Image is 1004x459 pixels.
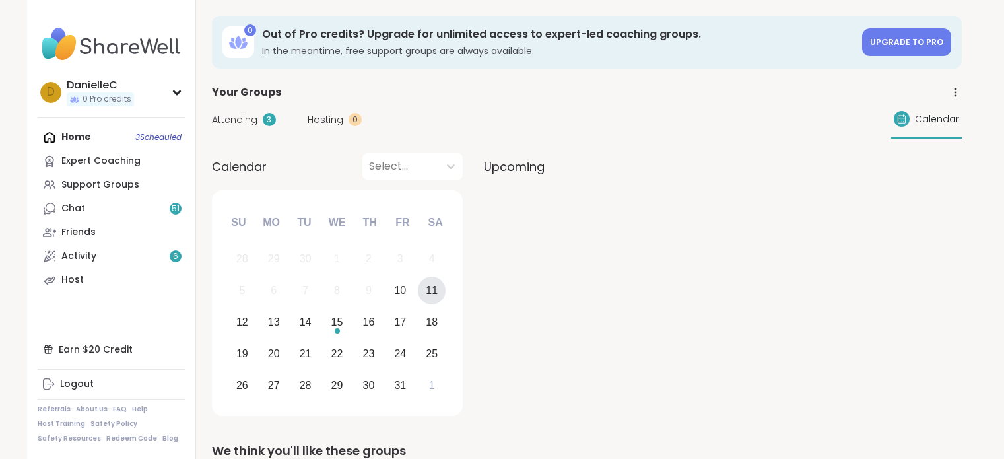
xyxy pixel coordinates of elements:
[132,405,148,414] a: Help
[323,371,351,400] div: Choose Wednesday, October 29th, 2025
[61,250,96,263] div: Activity
[394,345,406,363] div: 24
[76,405,108,414] a: About Us
[106,434,157,443] a: Redeem Code
[386,339,415,368] div: Choose Friday, October 24th, 2025
[354,277,383,305] div: Not available Thursday, October 9th, 2025
[291,308,319,337] div: Choose Tuesday, October 14th, 2025
[915,112,959,126] span: Calendar
[212,158,267,176] span: Calendar
[323,339,351,368] div: Choose Wednesday, October 22nd, 2025
[366,250,372,267] div: 2
[397,250,403,267] div: 3
[418,277,446,305] div: Choose Saturday, October 11th, 2025
[386,245,415,273] div: Not available Friday, October 3rd, 2025
[38,372,185,396] a: Logout
[394,376,406,394] div: 31
[38,419,85,429] a: Host Training
[236,345,248,363] div: 19
[386,308,415,337] div: Choose Friday, October 17th, 2025
[228,371,257,400] div: Choose Sunday, October 26th, 2025
[259,277,288,305] div: Not available Monday, October 6th, 2025
[228,245,257,273] div: Not available Sunday, September 28th, 2025
[862,28,951,56] a: Upgrade to Pro
[388,208,417,237] div: Fr
[259,245,288,273] div: Not available Monday, September 29th, 2025
[244,24,256,36] div: 0
[426,345,438,363] div: 25
[322,208,351,237] div: We
[212,85,281,100] span: Your Groups
[308,113,343,127] span: Hosting
[61,155,141,168] div: Expert Coaching
[418,308,446,337] div: Choose Saturday, October 18th, 2025
[291,371,319,400] div: Choose Tuesday, October 28th, 2025
[38,337,185,361] div: Earn $20 Credit
[870,36,943,48] span: Upgrade to Pro
[38,197,185,221] a: Chat51
[38,173,185,197] a: Support Groups
[429,250,435,267] div: 4
[257,208,286,237] div: Mo
[331,376,343,394] div: 29
[61,202,85,215] div: Chat
[83,94,131,105] span: 0 Pro credits
[172,203,180,215] span: 51
[236,376,248,394] div: 26
[394,313,406,331] div: 17
[113,405,127,414] a: FAQ
[61,226,96,239] div: Friends
[418,371,446,400] div: Choose Saturday, November 1st, 2025
[418,339,446,368] div: Choose Saturday, October 25th, 2025
[228,308,257,337] div: Choose Sunday, October 12th, 2025
[363,376,375,394] div: 30
[300,345,312,363] div: 21
[61,273,84,287] div: Host
[47,84,55,101] span: D
[239,281,245,299] div: 5
[262,44,854,57] h3: In the meantime, free support groups are always available.
[363,345,375,363] div: 23
[331,313,343,331] div: 15
[334,281,340,299] div: 8
[386,371,415,400] div: Choose Friday, October 31st, 2025
[226,243,448,401] div: month 2025-10
[418,245,446,273] div: Not available Saturday, October 4th, 2025
[259,339,288,368] div: Choose Monday, October 20th, 2025
[323,308,351,337] div: Choose Wednesday, October 15th, 2025
[271,281,277,299] div: 6
[268,345,280,363] div: 20
[38,244,185,268] a: Activity6
[259,371,288,400] div: Choose Monday, October 27th, 2025
[386,277,415,305] div: Choose Friday, October 10th, 2025
[429,376,435,394] div: 1
[60,378,94,391] div: Logout
[363,313,375,331] div: 16
[61,178,139,192] div: Support Groups
[323,277,351,305] div: Not available Wednesday, October 8th, 2025
[38,405,71,414] a: Referrals
[354,371,383,400] div: Choose Thursday, October 30th, 2025
[300,376,312,394] div: 28
[366,281,372,299] div: 9
[354,308,383,337] div: Choose Thursday, October 16th, 2025
[300,250,312,267] div: 30
[484,158,545,176] span: Upcoming
[268,313,280,331] div: 13
[291,245,319,273] div: Not available Tuesday, September 30th, 2025
[394,281,406,299] div: 10
[228,277,257,305] div: Not available Sunday, October 5th, 2025
[212,113,257,127] span: Attending
[291,277,319,305] div: Not available Tuesday, October 7th, 2025
[426,281,438,299] div: 11
[354,339,383,368] div: Choose Thursday, October 23rd, 2025
[349,113,362,126] div: 0
[300,313,312,331] div: 14
[224,208,253,237] div: Su
[236,250,248,267] div: 28
[67,78,134,92] div: DanielleC
[334,250,340,267] div: 1
[355,208,384,237] div: Th
[291,339,319,368] div: Choose Tuesday, October 21st, 2025
[38,149,185,173] a: Expert Coaching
